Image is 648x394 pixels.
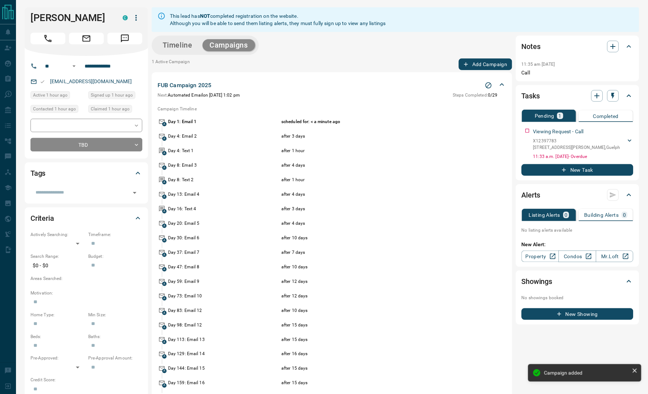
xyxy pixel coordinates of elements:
[30,12,112,24] h1: [PERSON_NAME]
[40,79,45,84] svg: Email Valid
[281,206,467,212] p: after 3 days
[69,33,104,44] span: Email
[281,133,467,139] p: after 3 days
[30,91,85,101] div: Tue Oct 14 2025
[162,195,167,199] span: A
[168,162,280,168] p: Day 8: Email 3
[533,153,633,160] p: 11:33 a.m. [DATE] - Overdue
[88,253,142,260] p: Budget:
[533,144,620,151] p: [STREET_ADDRESS][PERSON_NAME] , Guelph
[281,351,467,357] p: after 16 days
[168,206,280,212] p: Day 16: Text 4
[281,235,467,241] p: after 10 days
[30,275,142,282] p: Areas Searched:
[281,249,467,256] p: after 7 days
[162,296,167,301] span: A
[162,151,167,155] span: A
[522,295,633,301] p: No showings booked
[162,137,167,141] span: A
[170,9,386,30] div: This lead has completed registration on the website. Although you will be able to send them listi...
[168,191,280,198] p: Day 13: Email 4
[30,290,142,296] p: Motivation:
[533,138,620,144] p: X12397783
[88,312,142,318] p: Min Size:
[158,92,240,98] p: Automated Email on [DATE] 1:02 pm
[281,293,467,299] p: after 12 days
[559,113,562,118] p: 1
[483,80,494,91] button: Stop Campaign
[88,231,142,238] p: Timeframe:
[107,33,142,44] span: Message
[162,238,167,243] span: A
[158,106,506,112] p: Campaign Timeline
[152,58,190,70] p: 1 Active Campaign
[281,380,467,386] p: after 15 days
[168,293,280,299] p: Day 73: Email 10
[522,241,633,248] p: New Alert:
[162,209,167,214] span: A
[168,264,280,270] p: Day 47: Email 8
[168,336,280,343] p: Day 113: Email 13
[162,354,167,359] span: A
[30,167,45,179] h2: Tags
[200,13,210,19] strong: NOT
[459,58,512,70] button: Add Campaign
[30,260,85,272] p: $0 - $0
[522,87,633,105] div: Tasks
[522,69,633,77] p: Call
[123,15,128,20] div: condos.ca
[50,78,132,84] a: [EMAIL_ADDRESS][DOMAIN_NAME]
[281,307,467,314] p: after 10 days
[522,90,540,102] h2: Tasks
[281,322,467,328] p: after 15 days
[168,118,280,125] p: Day 1: Email 1
[162,180,167,184] span: A
[522,41,541,52] h2: Notes
[158,93,168,98] span: Next:
[162,166,167,170] span: A
[88,355,142,362] p: Pre-Approval Amount:
[30,253,85,260] p: Search Range:
[281,162,467,168] p: after 4 days
[162,122,167,126] span: A
[162,253,167,257] span: A
[281,264,467,270] p: after 10 days
[522,227,633,233] p: No listing alerts available
[30,105,85,115] div: Tue Oct 14 2025
[522,308,633,320] button: New Showing
[168,176,280,183] p: Day 8: Text 2
[30,333,85,340] p: Beds:
[30,377,142,383] p: Credit Score:
[281,336,467,343] p: after 15 days
[565,212,568,218] p: 0
[281,191,467,198] p: after 4 days
[168,133,280,139] p: Day 4: Email 2
[281,365,467,372] p: after 15 days
[522,276,553,287] h2: Showings
[88,105,142,115] div: Tue Oct 14 2025
[522,273,633,290] div: Showings
[522,38,633,55] div: Notes
[522,251,559,262] a: Property
[168,322,280,328] p: Day 98: Email 12
[158,80,506,100] div: FUB Campaign 2025Stop CampaignNext:Automated Emailon [DATE] 1:02 pmSteps Completed:0/29
[533,136,633,152] div: X12397783[STREET_ADDRESS][PERSON_NAME],Guelph
[162,282,167,286] span: A
[453,93,488,98] span: Steps Completed:
[168,278,280,285] p: Day 59: Email 9
[162,383,167,388] span: A
[30,138,142,151] div: TBD
[168,307,280,314] p: Day 83: Email 12
[162,311,167,315] span: A
[533,128,584,135] p: Viewing Request - Call
[162,369,167,373] span: A
[88,333,142,340] p: Baths:
[559,251,596,262] a: Condos
[522,62,555,67] p: 11:35 am [DATE]
[91,92,133,99] span: Signed up 1 hour ago
[168,147,280,154] p: Day 4: Text 1
[535,113,554,118] p: Pending
[155,39,200,51] button: Timeline
[33,105,76,113] span: Contacted 1 hour ago
[168,380,280,386] p: Day 159: Email 16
